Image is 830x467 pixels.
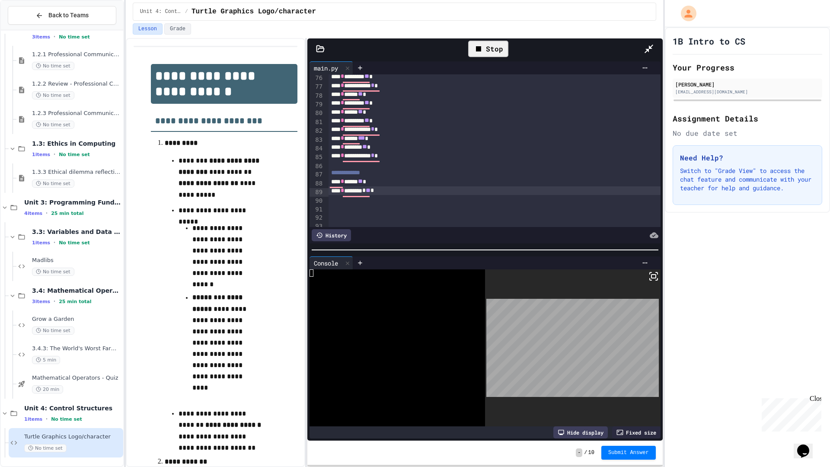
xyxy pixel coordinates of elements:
div: [EMAIL_ADDRESS][DOMAIN_NAME] [675,89,820,95]
span: 3 items [32,299,50,304]
div: 85 [310,153,324,162]
span: No time set [51,416,82,422]
span: / [185,8,188,15]
p: Switch to "Grade View" to access the chat feature and communicate with your teacher for help and ... [680,166,815,192]
span: Unit 3: Programming Fundamentals [24,198,121,206]
div: History [312,229,351,241]
span: Turtle Graphics Logo/character [192,6,316,17]
span: 4 items [24,211,42,216]
span: • [46,210,48,217]
span: • [54,33,55,40]
span: No time set [24,444,67,452]
span: Back to Teams [48,11,89,20]
span: 3.4: Mathematical Operators [32,287,121,294]
h2: Assignment Details [673,112,822,125]
div: 78 [310,92,324,100]
span: 1.2.1 Professional Communication [32,51,121,58]
button: Submit Answer [601,446,656,460]
span: No time set [32,179,74,188]
div: 77 [310,83,324,91]
div: main.py [310,64,342,73]
span: 1.3: Ethics in Computing [32,140,121,147]
span: No time set [32,268,74,276]
div: Console [310,259,342,268]
span: Unit 4: Control Structures [24,404,121,412]
span: 5 min [32,356,60,364]
span: Mathematical Operators - Quiz [32,374,121,382]
span: 1 items [32,240,50,246]
span: 20 min [32,385,63,393]
div: 91 [310,205,324,214]
div: Console [310,256,353,269]
div: 84 [310,144,324,153]
div: Stop [468,41,508,57]
span: No time set [32,62,74,70]
div: main.py [310,61,353,74]
span: 3 items [32,34,50,40]
span: No time set [32,326,74,335]
span: • [54,298,55,305]
div: 93 [310,222,324,231]
div: Hide display [553,426,608,438]
span: No time set [32,91,74,99]
div: 89 [310,188,324,197]
div: 92 [310,214,324,222]
div: [PERSON_NAME] [675,80,820,88]
iframe: chat widget [794,432,821,458]
span: • [46,416,48,422]
div: Chat with us now!Close [3,3,60,55]
span: • [54,151,55,158]
div: Fixed size [612,426,661,438]
button: Back to Teams [8,6,116,25]
div: No due date set [673,128,822,138]
button: Lesson [133,23,163,35]
span: No time set [59,152,90,157]
div: 81 [310,118,324,127]
span: Turtle Graphics Logo/character [24,433,121,441]
span: • [54,239,55,246]
span: 25 min total [51,211,83,216]
div: 79 [310,100,324,109]
div: 90 [310,197,324,205]
span: 1 items [24,416,42,422]
span: 1.3.3 Ethical dilemma reflections [32,169,121,176]
span: No time set [32,121,74,129]
span: No time set [59,240,90,246]
span: 10 [588,449,594,456]
span: 1.2.2 Review - Professional Communication [32,80,121,88]
h3: Need Help? [680,153,815,163]
div: 83 [310,136,324,144]
span: Submit Answer [608,449,649,456]
h2: Your Progress [673,61,822,74]
span: 1.2.3 Professional Communication Challenge [32,110,121,117]
span: 25 min total [59,299,91,304]
span: Grow a Garden [32,316,121,323]
div: My Account [672,3,699,23]
h1: 1B Intro to CS [673,35,745,47]
div: 86 [310,162,324,171]
span: Madlibs [32,257,121,264]
div: 82 [310,127,324,135]
span: Unit 4: Control Structures [140,8,182,15]
button: Grade [164,23,191,35]
span: 1 items [32,152,50,157]
span: 3.4.3: The World's Worst Farmers Market [32,345,121,352]
iframe: chat widget [758,395,821,432]
span: / [584,449,587,456]
span: - [576,448,582,457]
div: 80 [310,109,324,118]
div: 88 [310,179,324,188]
span: 3.3: Variables and Data Types [32,228,121,236]
span: No time set [59,34,90,40]
div: 87 [310,170,324,179]
div: 76 [310,74,324,83]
